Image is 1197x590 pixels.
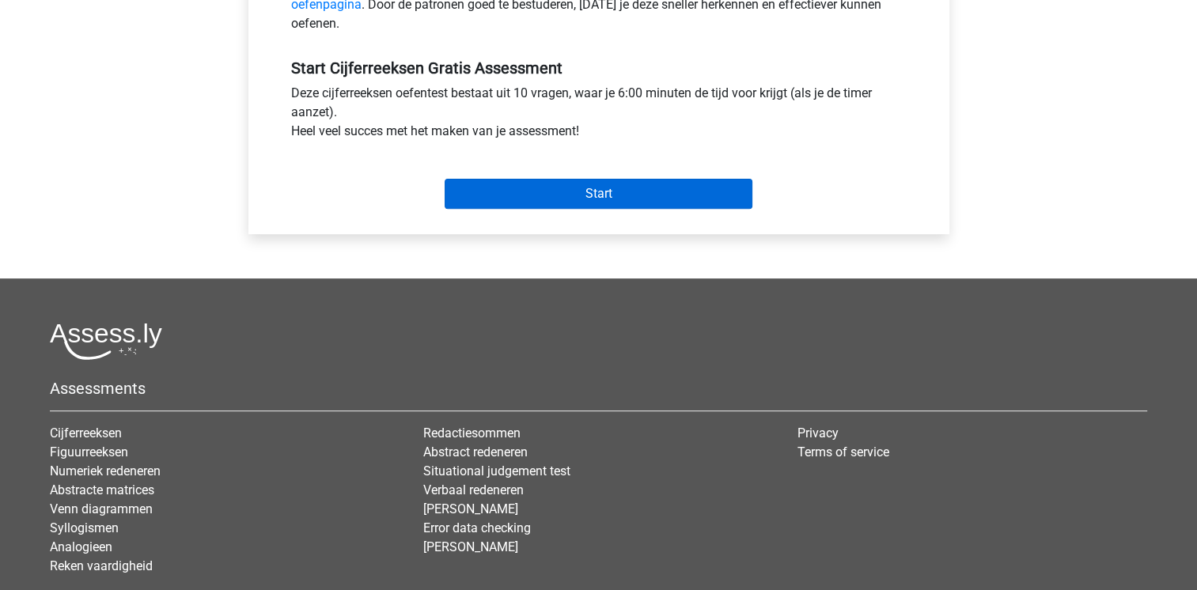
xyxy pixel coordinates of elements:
[50,379,1147,398] h5: Assessments
[423,539,518,554] a: [PERSON_NAME]
[423,501,518,516] a: [PERSON_NAME]
[50,501,153,516] a: Venn diagrammen
[50,482,154,497] a: Abstracte matrices
[423,444,528,460] a: Abstract redeneren
[50,425,122,441] a: Cijferreeksen
[423,520,531,535] a: Error data checking
[50,463,161,478] a: Numeriek redeneren
[423,482,524,497] a: Verbaal redeneren
[797,425,839,441] a: Privacy
[50,323,162,360] img: Assessly logo
[445,179,752,209] input: Start
[50,539,112,554] a: Analogieen
[50,444,128,460] a: Figuurreeksen
[423,463,570,478] a: Situational judgement test
[423,425,521,441] a: Redactiesommen
[291,59,907,78] h5: Start Cijferreeksen Gratis Assessment
[50,558,153,573] a: Reken vaardigheid
[797,444,889,460] a: Terms of service
[50,520,119,535] a: Syllogismen
[279,84,919,147] div: Deze cijferreeksen oefentest bestaat uit 10 vragen, waar je 6:00 minuten de tijd voor krijgt (als...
